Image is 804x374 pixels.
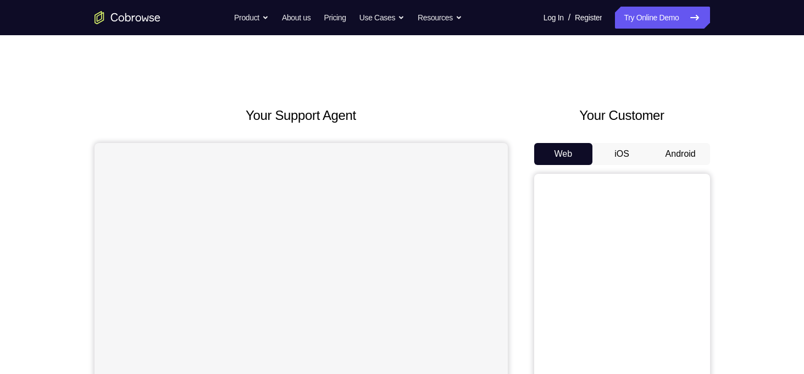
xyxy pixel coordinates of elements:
[234,7,269,29] button: Product
[534,143,593,165] button: Web
[592,143,651,165] button: iOS
[615,7,709,29] a: Try Online Demo
[359,7,404,29] button: Use Cases
[324,7,346,29] a: Pricing
[575,7,602,29] a: Register
[544,7,564,29] a: Log In
[568,11,570,24] span: /
[651,143,710,165] button: Android
[282,7,310,29] a: About us
[418,7,462,29] button: Resources
[95,11,160,24] a: Go to the home page
[534,106,710,125] h2: Your Customer
[95,106,508,125] h2: Your Support Agent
